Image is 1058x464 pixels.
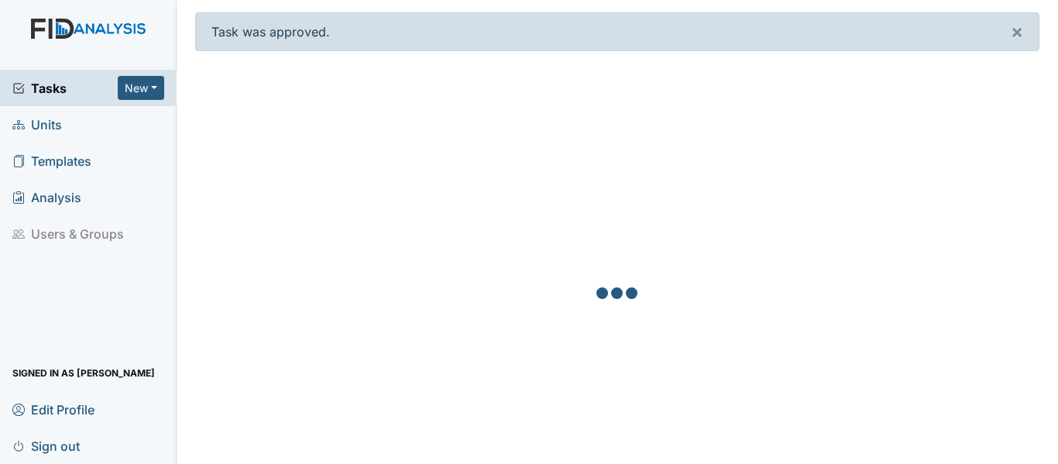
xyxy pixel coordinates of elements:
[12,185,81,209] span: Analysis
[12,149,91,173] span: Templates
[12,112,62,136] span: Units
[12,397,94,421] span: Edit Profile
[1011,20,1023,43] span: ×
[12,361,155,385] span: Signed in as [PERSON_NAME]
[12,79,118,98] a: Tasks
[995,13,1039,50] button: ×
[118,76,164,100] button: New
[12,434,80,458] span: Sign out
[195,12,1039,51] div: Task was approved.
